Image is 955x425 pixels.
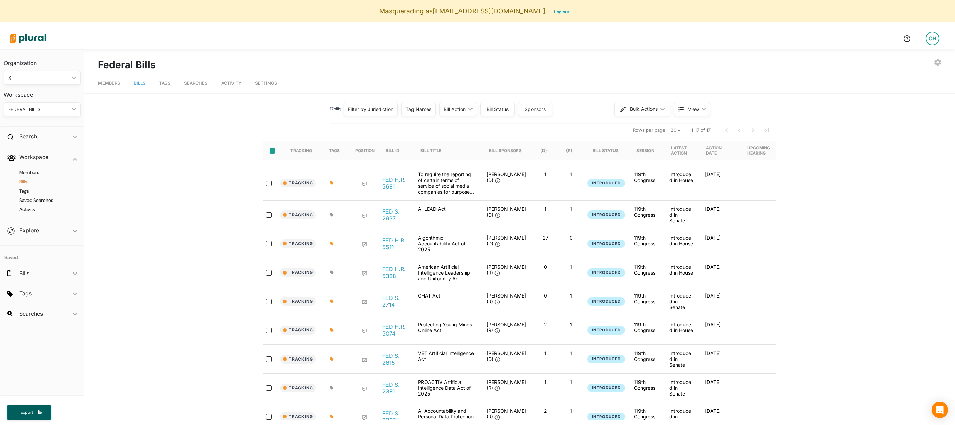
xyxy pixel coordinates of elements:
[587,384,625,392] button: Introduced
[719,123,732,137] button: First Page
[8,106,69,113] div: FEDERAL BILLS
[489,141,522,160] div: Bill Sponsors
[11,197,77,204] a: Saved Searches
[362,213,367,219] div: Add Position Statement
[330,213,334,217] div: Add tags
[0,246,84,263] h4: Saved
[587,355,625,363] button: Introduced
[221,74,241,93] a: Activity
[413,293,481,310] div: CHAT Act
[330,299,334,303] div: Add tags
[19,290,32,297] h2: Tags
[671,141,695,160] div: Latest Action
[330,270,334,275] div: Add tags
[266,328,272,333] input: select-row-federal-119-hr5074
[535,171,556,177] p: 1
[11,206,77,213] a: Activity
[280,268,316,277] button: Tracking
[561,408,581,414] p: 1
[330,357,334,361] div: Add tags
[413,264,481,281] div: American Artificial Intelligence Leadership and Uniformity Act
[406,106,431,113] div: Tag Names
[255,81,277,86] span: Settings
[280,355,316,364] button: Tracking
[413,350,481,368] div: VET Artificial Intelligence Act
[330,242,334,246] div: Add tags
[587,179,625,187] button: Introduced
[280,210,316,219] button: Tracking
[433,7,545,15] span: [EMAIL_ADDRESS][DOMAIN_NAME]
[19,227,39,234] h2: Explore
[362,415,367,421] div: Add Position Statement
[700,350,741,368] div: [DATE]
[184,81,207,86] span: Searches
[561,171,581,177] p: 1
[664,264,700,281] div: Introduced in House
[4,26,52,50] img: Logo for Plural
[664,293,700,310] div: Introduced in Senate
[382,176,407,190] a: FED H.R. 5681
[19,153,48,161] h2: Workspace
[566,141,578,160] div: (R)
[280,297,316,306] button: Tracking
[671,145,695,156] div: Latest Action
[362,328,367,334] div: Add Position Statement
[636,141,660,160] div: Session
[362,181,367,187] div: Add Position Statement
[561,321,581,327] p: 1
[382,323,407,337] a: FED H.R. 5074
[523,106,548,113] div: Sponsors
[348,106,393,113] div: Filter by Jurisdiction
[688,106,699,113] span: View
[561,379,581,385] p: 1
[587,210,625,219] button: Introduced
[634,321,659,333] div: 119th Congress
[760,123,774,137] button: Last Page
[691,127,711,134] span: 1-17 of 17
[266,356,272,362] input: select-row-federal-119-s2615
[634,171,659,183] div: 119th Congress
[362,300,367,305] div: Add Position Statement
[98,81,120,86] span: Members
[664,235,700,252] div: Introduced in House
[487,379,526,391] span: [PERSON_NAME] (R)
[280,179,316,187] button: Tracking
[634,379,659,391] div: 119th Congress
[633,127,667,134] span: Rows per page:
[7,405,51,420] button: Export
[382,352,407,366] a: FED S. 2615
[266,212,272,218] input: select-row-federal-119-s2937
[664,206,700,223] div: Introduced in Senate
[134,81,145,86] span: Bills
[266,270,272,276] input: select-row-federal-119-hr5388
[280,384,316,392] button: Tracking
[8,74,69,82] div: X
[487,293,526,304] span: [PERSON_NAME] (R)
[11,179,77,185] a: Bills
[587,297,625,306] button: Introduced
[593,141,625,160] div: Bill Status
[98,58,156,72] h1: Federal Bills
[700,171,741,195] div: [DATE]
[16,410,38,415] span: Export
[587,268,625,277] button: Introduced
[4,85,81,100] h3: Workspace
[932,402,948,418] div: Open Intercom Messenger
[535,350,556,356] p: 1
[634,408,659,420] div: 119th Congress
[413,171,481,195] div: To require the reporting of certain terms of service of social media companies for purposes of li...
[561,350,581,356] p: 1
[330,328,334,332] div: Add tags
[535,379,556,385] p: 1
[413,206,481,223] div: AI LEAD Act
[270,148,275,154] input: select-all-rows
[535,235,556,241] p: 27
[747,141,776,160] div: Upcoming Hearing
[11,188,77,194] a: Tags
[11,169,77,176] h4: Members
[587,326,625,335] button: Introduced
[386,148,399,153] div: Bill ID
